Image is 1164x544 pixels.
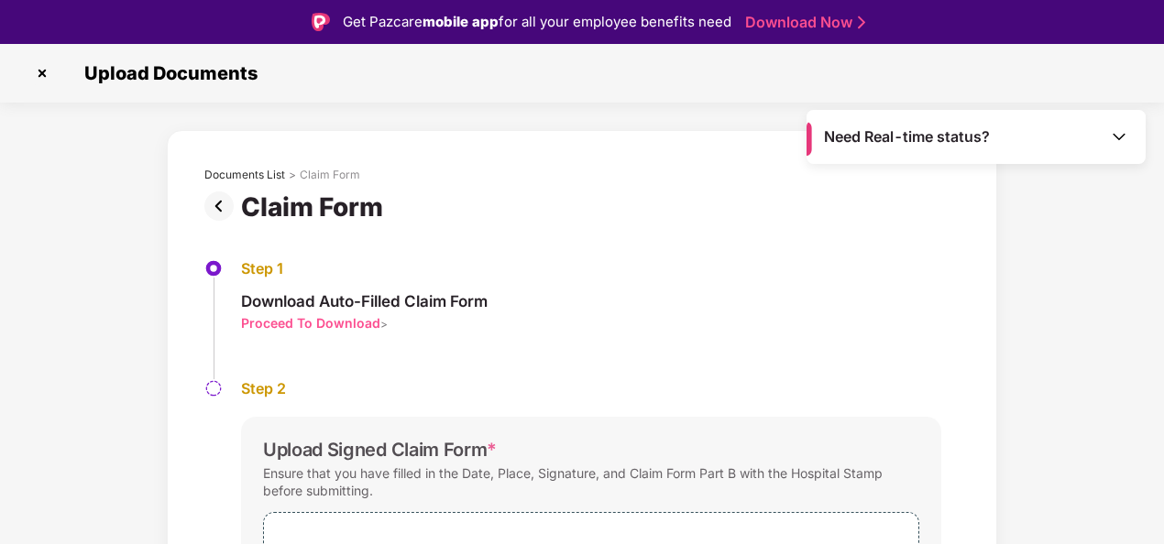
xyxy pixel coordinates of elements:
img: svg+xml;base64,PHN2ZyBpZD0iUHJldi0zMngzMiIgeG1sbnM9Imh0dHA6Ly93d3cudzMub3JnLzIwMDAvc3ZnIiB3aWR0aD... [204,191,241,221]
div: Upload Signed Claim Form [263,439,497,461]
div: > [289,168,296,182]
div: Claim Form [300,168,360,182]
span: > [380,317,388,331]
div: Claim Form [241,191,390,223]
div: Documents List [204,168,285,182]
div: Proceed To Download [241,314,380,332]
div: Get Pazcare for all your employee benefits need [343,11,731,33]
img: Toggle Icon [1110,127,1128,146]
span: Need Real-time status? [824,127,990,147]
img: svg+xml;base64,PHN2ZyBpZD0iU3RlcC1QZW5kaW5nLTMyeDMyIiB4bWxucz0iaHR0cDovL3d3dy53My5vcmcvMjAwMC9zdm... [204,379,223,397]
img: svg+xml;base64,PHN2ZyBpZD0iQ3Jvc3MtMzJ4MzIiIHhtbG5zPSJodHRwOi8vd3d3LnczLm9yZy8yMDAwL3N2ZyIgd2lkdG... [27,59,57,88]
span: Upload Documents [66,62,267,84]
img: Logo [312,13,330,31]
div: Download Auto-Filled Claim Form [241,291,488,311]
strong: mobile app [423,13,499,30]
div: Ensure that you have filled in the Date, Place, Signature, and Claim Form Part B with the Hospita... [263,461,919,503]
div: Step 1 [241,259,488,278]
div: Step 2 [241,379,941,398]
img: svg+xml;base64,PHN2ZyBpZD0iU3RlcC1BY3RpdmUtMzJ4MzIiIHhtbG5zPSJodHRwOi8vd3d3LnczLm9yZy8yMDAwL3N2Zy... [204,259,223,277]
a: Download Now [745,13,860,32]
img: Stroke [858,13,865,32]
